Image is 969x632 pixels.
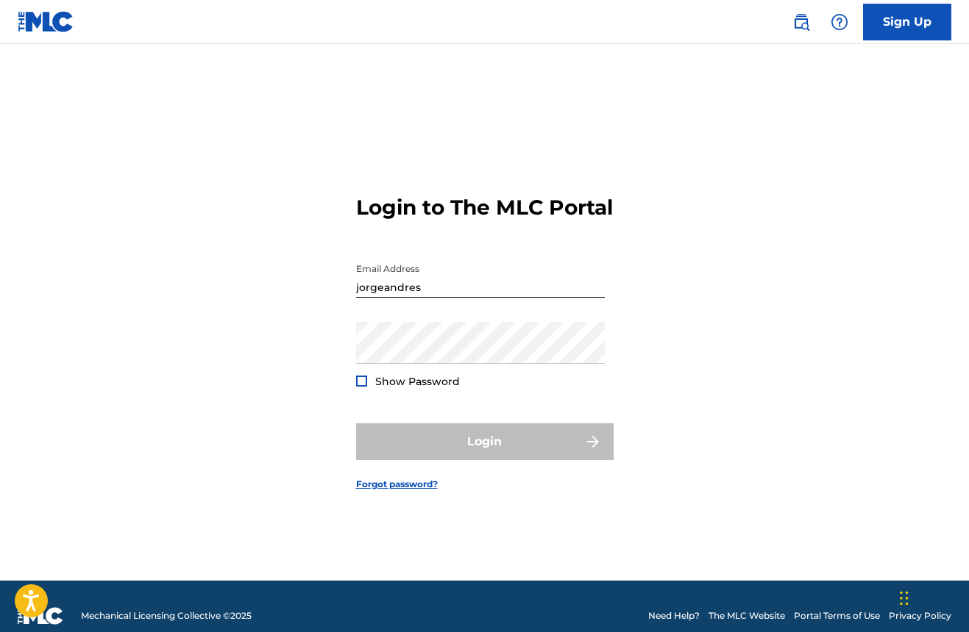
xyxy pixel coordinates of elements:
span: Show Password [375,375,460,388]
div: Arrastrar [900,576,909,620]
a: Public Search [787,7,816,37]
div: Widget de chat [895,561,969,632]
a: Sign Up [863,4,951,40]
a: Portal Terms of Use [794,609,880,622]
img: logo [18,607,63,625]
a: Privacy Policy [889,609,951,622]
a: Forgot password? [356,478,438,491]
img: help [831,13,848,31]
iframe: Chat Widget [895,561,969,632]
a: Need Help? [648,609,700,622]
img: MLC Logo [18,11,74,32]
img: search [792,13,810,31]
a: The MLC Website [709,609,785,622]
div: Help [825,7,854,37]
span: Mechanical Licensing Collective © 2025 [81,609,252,622]
h3: Login to The MLC Portal [356,195,613,220]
